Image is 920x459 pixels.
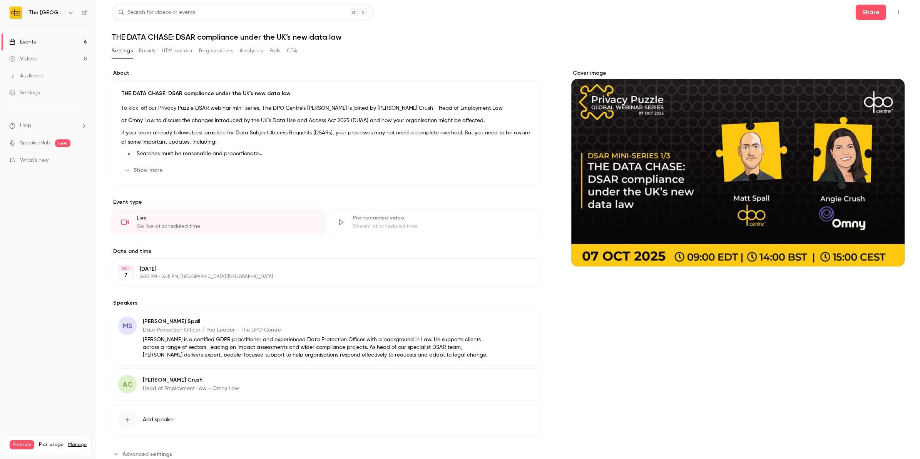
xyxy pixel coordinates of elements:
h1: THE DATA CHASE: DSAR compliance under the UK’s new data law [112,32,905,42]
label: Speakers [112,299,540,307]
button: Analytics [239,45,263,57]
li: help-dropdown-opener [9,122,87,130]
button: Polls [269,45,281,57]
p: THE DATA CHASE: DSAR compliance under the UK’s new data law [121,90,531,97]
p: [PERSON_NAME] Spall [143,318,490,325]
p: [DATE] [140,265,500,273]
div: OCT [119,266,133,271]
button: Registrations [199,45,233,57]
button: CTA [287,45,297,57]
p: Data Protection Officer / Pod Leader - The DPO Centre [143,326,490,334]
span: new [55,139,70,147]
button: Show more [121,164,167,176]
img: The DPO Centre [10,7,22,19]
span: MS [123,321,132,331]
div: Stream at scheduled time [353,223,531,230]
p: at Omny Law to discuss the changes introduced by the UK’s Data Use and Access Act 2025 (DUAA) and... [121,116,531,125]
label: Date and time [112,248,540,255]
span: What's new [20,156,49,164]
button: Add speaker [112,404,540,436]
span: Plan usage [39,442,64,448]
label: Cover image [571,69,905,77]
span: Advanced settings [122,450,172,458]
a: SpeakerHub [20,139,50,147]
div: Pre-recorded videoStream at scheduled time [328,209,540,235]
div: Settings [9,89,40,97]
p: 2:00 PM - 2:45 PM, [GEOGRAPHIC_DATA]/[GEOGRAPHIC_DATA] [140,274,500,280]
div: Audience [9,72,43,80]
span: Premium [10,440,34,449]
p: If your team already follows best practice for Data Subject Access Requests (DSARs), your process... [121,128,531,147]
div: Videos [9,55,37,63]
p: [PERSON_NAME] Crush [143,376,239,384]
p: [PERSON_NAME] is a certified GDPR practitioner and experienced Data Protection Officer with a bac... [143,336,490,359]
div: MS[PERSON_NAME] SpallData Protection Officer / Pod Leader - The DPO Centre[PERSON_NAME] is a cert... [112,310,540,365]
p: To kick-off our Privacy Puzzle DSAR webinar mini-series, The DPO Centre’s [PERSON_NAME] is joined... [121,104,531,113]
span: Help [20,122,31,130]
a: Manage [68,442,87,448]
div: Pre-recorded video [353,214,531,222]
div: Live [137,214,315,222]
button: Settings [112,45,133,57]
h6: The [GEOGRAPHIC_DATA] [28,9,65,17]
span: Add speaker [143,416,174,424]
div: Go live at scheduled time [137,223,315,230]
section: Cover image [571,69,905,266]
div: LiveGo live at scheduled time [112,209,325,235]
div: Events [9,38,36,46]
p: Event type [112,198,540,206]
label: About [112,69,540,77]
div: AC[PERSON_NAME] CrushHead of Employment Law - Omny Law [112,369,540,401]
iframe: Noticeable Trigger [78,157,87,164]
span: AC [123,379,132,390]
button: Share [856,5,886,20]
button: Emails [139,45,155,57]
div: Search for videos or events [118,8,195,17]
li: Searches must be reasonable and proportionate [134,150,531,158]
button: UTM builder [162,45,193,57]
p: Head of Employment Law - Omny Law [143,385,239,392]
p: 7 [124,271,127,279]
